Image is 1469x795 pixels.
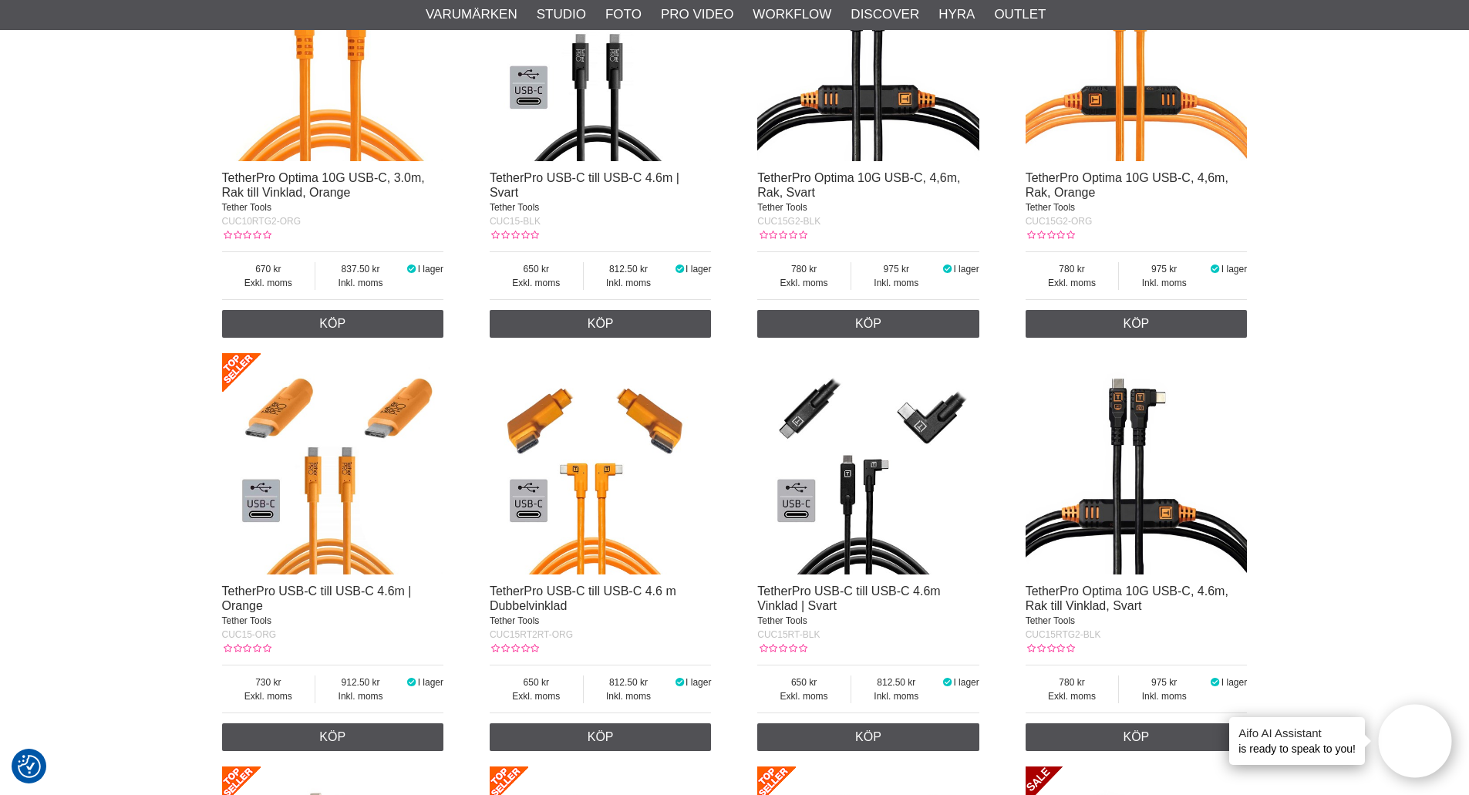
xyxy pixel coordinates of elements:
[605,5,642,25] a: Foto
[490,629,573,640] span: CUC15RT2RT-ORG
[1119,276,1209,290] span: Inkl. moms
[490,228,539,242] div: Kundbetyg: 0
[673,264,686,275] i: I lager
[942,264,954,275] i: I lager
[686,677,711,688] span: I lager
[1119,689,1209,703] span: Inkl. moms
[1026,262,1119,276] span: 780
[1026,615,1075,626] span: Tether Tools
[851,276,942,290] span: Inkl. moms
[406,264,418,275] i: I lager
[851,262,942,276] span: 975
[490,675,583,689] span: 650
[851,675,942,689] span: 812.50
[584,262,674,276] span: 812.50
[1026,629,1101,640] span: CUC15RTG2-BLK
[222,689,315,703] span: Exkl. moms
[757,723,979,751] a: Köp
[222,216,301,227] span: CUC10RTG2-ORG
[490,310,712,338] a: Köp
[406,677,418,688] i: I lager
[942,677,954,688] i: I lager
[757,675,851,689] span: 650
[1209,264,1221,275] i: I lager
[584,276,674,290] span: Inkl. moms
[222,642,271,655] div: Kundbetyg: 0
[490,202,539,213] span: Tether Tools
[222,353,444,575] img: TetherPro USB-C till USB-C 4.6m | Orange
[418,677,443,688] span: I lager
[686,264,711,275] span: I lager
[1209,677,1221,688] i: I lager
[757,629,820,640] span: CUC15RT-BLK
[1119,675,1209,689] span: 975
[757,262,851,276] span: 780
[222,262,315,276] span: 670
[757,216,820,227] span: CUC15G2-BLK
[757,615,807,626] span: Tether Tools
[490,615,539,626] span: Tether Tools
[222,310,444,338] a: Köp
[222,202,271,213] span: Tether Tools
[1026,171,1228,199] a: TetherPro Optima 10G USB-C, 4,6m, Rak, Orange
[315,262,406,276] span: 837.50
[1026,642,1075,655] div: Kundbetyg: 0
[757,276,851,290] span: Exkl. moms
[222,584,412,612] a: TetherPro USB-C till USB-C 4.6m | Orange
[757,642,807,655] div: Kundbetyg: 0
[222,629,277,640] span: CUC15-ORG
[851,689,942,703] span: Inkl. moms
[1026,276,1119,290] span: Exkl. moms
[222,171,425,199] a: TetherPro Optima 10G USB-C, 3.0m, Rak till Vinklad, Orange
[584,675,674,689] span: 812.50
[757,228,807,242] div: Kundbetyg: 0
[1221,677,1247,688] span: I lager
[222,276,315,290] span: Exkl. moms
[222,615,271,626] span: Tether Tools
[222,675,315,689] span: 730
[490,353,712,575] img: TetherPro USB-C till USB-C 4.6 m Dubbelvinklad
[490,584,676,612] a: TetherPro USB-C till USB-C 4.6 m Dubbelvinklad
[1026,216,1093,227] span: CUC15G2-ORG
[490,276,583,290] span: Exkl. moms
[1238,725,1356,741] h4: Aifo AI Assistant
[757,353,979,575] img: TetherPro USB-C till USB-C 4.6m Vinklad | Svart
[315,689,406,703] span: Inkl. moms
[315,675,406,689] span: 912.50
[18,753,41,780] button: Samtyckesinställningar
[673,677,686,688] i: I lager
[757,584,940,612] a: TetherPro USB-C till USB-C 4.6m Vinklad | Svart
[1026,689,1119,703] span: Exkl. moms
[490,689,583,703] span: Exkl. moms
[1026,675,1119,689] span: 780
[994,5,1046,25] a: Outlet
[490,262,583,276] span: 650
[953,677,979,688] span: I lager
[757,171,960,199] a: TetherPro Optima 10G USB-C, 4,6m, Rak, Svart
[584,689,674,703] span: Inkl. moms
[938,5,975,25] a: Hyra
[1229,717,1365,765] div: is ready to speak to you!
[1026,584,1228,612] a: TetherPro Optima 10G USB-C, 4.6m, Rak till Vinklad, Svart
[851,5,919,25] a: Discover
[490,216,541,227] span: CUC15-BLK
[222,723,444,751] a: Köp
[1221,264,1247,275] span: I lager
[661,5,733,25] a: Pro Video
[426,5,517,25] a: Varumärken
[753,5,831,25] a: Workflow
[757,310,979,338] a: Köp
[18,755,41,778] img: Revisit consent button
[490,723,712,751] a: Köp
[757,202,807,213] span: Tether Tools
[418,264,443,275] span: I lager
[222,228,271,242] div: Kundbetyg: 0
[1026,723,1248,751] a: Köp
[1026,310,1248,338] a: Köp
[953,264,979,275] span: I lager
[537,5,586,25] a: Studio
[315,276,406,290] span: Inkl. moms
[1119,262,1209,276] span: 975
[757,689,851,703] span: Exkl. moms
[490,642,539,655] div: Kundbetyg: 0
